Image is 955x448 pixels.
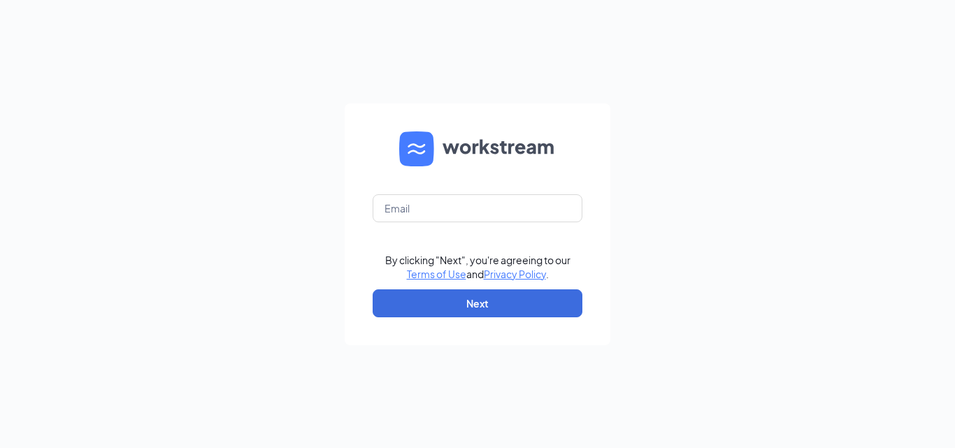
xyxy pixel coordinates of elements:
[385,253,570,281] div: By clicking "Next", you're agreeing to our and .
[399,131,556,166] img: WS logo and Workstream text
[373,289,582,317] button: Next
[484,268,546,280] a: Privacy Policy
[373,194,582,222] input: Email
[407,268,466,280] a: Terms of Use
